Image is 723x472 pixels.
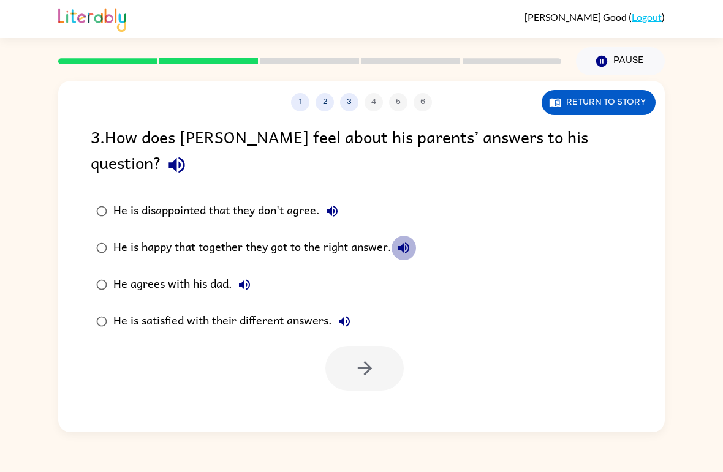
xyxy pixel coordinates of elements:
button: Return to story [542,90,656,115]
span: [PERSON_NAME] Good [524,11,629,23]
div: He is satisfied with their different answers. [113,309,357,334]
div: He is happy that together they got to the right answer. [113,236,416,260]
button: 1 [291,93,309,111]
button: 2 [316,93,334,111]
div: He is disappointed that they don't agree. [113,199,344,223]
img: Literably [58,5,126,32]
a: Logout [632,11,662,23]
button: He is happy that together they got to the right answer. [392,236,416,260]
div: 3 . How does [PERSON_NAME] feel about his parents’ answers to his question? [91,124,632,181]
div: ( ) [524,11,665,23]
button: 3 [340,93,358,111]
button: He is disappointed that they don't agree. [320,199,344,223]
button: He is satisfied with their different answers. [332,309,357,334]
div: He agrees with his dad. [113,272,257,297]
button: He agrees with his dad. [232,272,257,297]
button: Pause [576,47,665,75]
